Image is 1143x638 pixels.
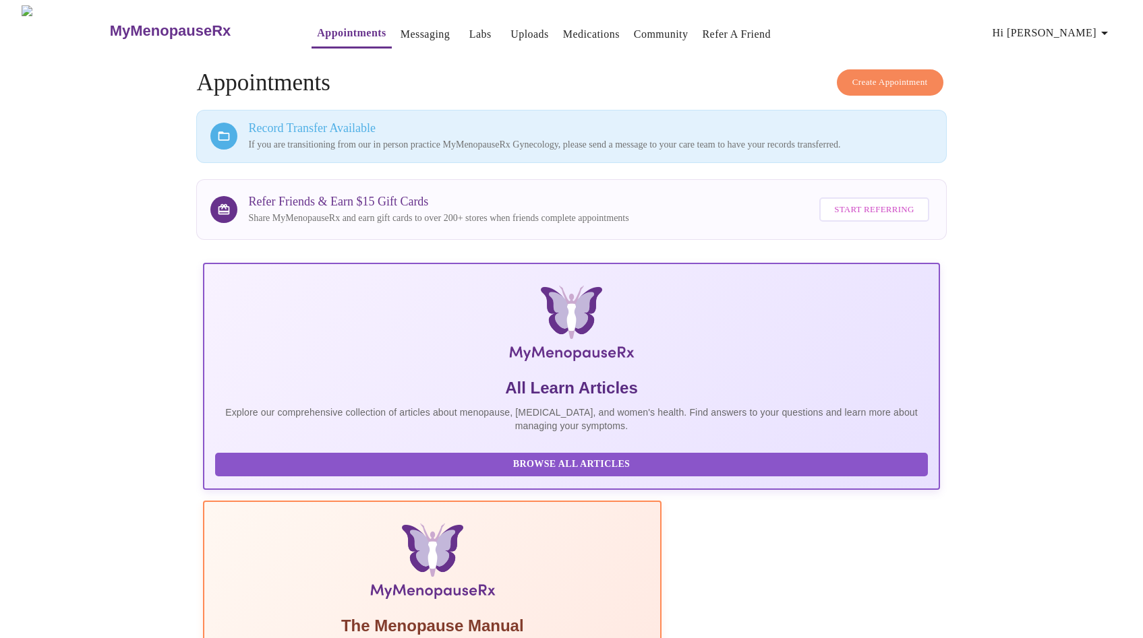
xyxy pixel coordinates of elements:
[215,453,927,476] button: Browse All Articles
[987,20,1118,46] button: Hi [PERSON_NAME]
[110,22,231,40] h3: MyMenopauseRx
[215,406,927,433] p: Explore our comprehensive collection of articles about menopause, [MEDICAL_DATA], and women's hea...
[563,25,620,44] a: Medications
[326,286,817,366] img: MyMenopauseRx Logo
[510,25,549,44] a: Uploads
[401,25,450,44] a: Messaging
[317,24,386,42] a: Appointments
[469,25,492,44] a: Labs
[395,21,455,48] button: Messaging
[634,25,688,44] a: Community
[816,191,932,229] a: Start Referring
[229,456,914,473] span: Browse All Articles
[215,615,649,637] h5: The Menopause Manual
[196,69,946,96] h4: Appointments
[837,69,943,96] button: Create Appointment
[702,25,771,44] a: Refer a Friend
[312,20,391,49] button: Appointments
[248,212,628,225] p: Share MyMenopauseRx and earn gift cards to over 200+ stores when friends complete appointments
[834,202,914,218] span: Start Referring
[22,5,108,56] img: MyMenopauseRx Logo
[697,21,776,48] button: Refer a Friend
[248,121,932,135] h3: Record Transfer Available
[558,21,625,48] button: Medications
[993,24,1113,42] span: Hi [PERSON_NAME]
[852,75,928,90] span: Create Appointment
[248,195,628,209] h3: Refer Friends & Earn $15 Gift Cards
[215,457,931,469] a: Browse All Articles
[285,523,581,604] img: Menopause Manual
[108,7,285,55] a: MyMenopauseRx
[819,197,929,222] button: Start Referring
[215,377,927,399] h5: All Learn Articles
[248,138,932,152] p: If you are transitioning from our in person practice MyMenopauseRx Gynecology, please send a mess...
[459,21,502,48] button: Labs
[628,21,694,48] button: Community
[505,21,554,48] button: Uploads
